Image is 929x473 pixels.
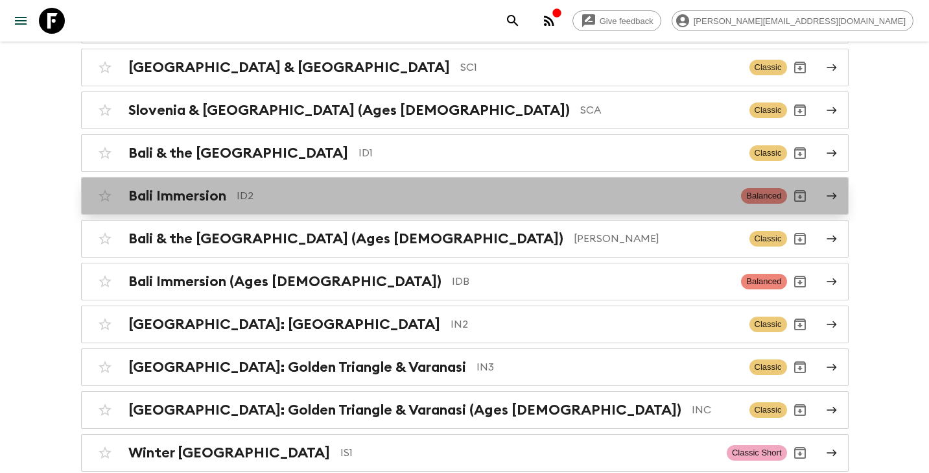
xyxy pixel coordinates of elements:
[787,354,813,380] button: Archive
[787,226,813,252] button: Archive
[500,8,526,34] button: search adventures
[460,60,739,75] p: SC1
[692,402,739,418] p: INC
[787,183,813,209] button: Archive
[81,177,849,215] a: Bali ImmersionID2BalancedArchive
[787,311,813,337] button: Archive
[687,16,913,26] span: [PERSON_NAME][EMAIL_ADDRESS][DOMAIN_NAME]
[81,220,849,258] a: Bali & the [GEOGRAPHIC_DATA] (Ages [DEMOGRAPHIC_DATA])[PERSON_NAME]ClassicArchive
[741,188,786,204] span: Balanced
[128,316,440,333] h2: [GEOGRAPHIC_DATA]: [GEOGRAPHIC_DATA]
[359,145,739,161] p: ID1
[787,269,813,295] button: Archive
[787,397,813,423] button: Archive
[128,188,226,204] h2: Bali Immersion
[237,188,731,204] p: ID2
[128,444,330,461] h2: Winter [GEOGRAPHIC_DATA]
[128,145,348,162] h2: Bali & the [GEOGRAPHIC_DATA]
[81,134,849,172] a: Bali & the [GEOGRAPHIC_DATA]ID1ClassicArchive
[81,306,849,343] a: [GEOGRAPHIC_DATA]: [GEOGRAPHIC_DATA]IN2ClassicArchive
[749,317,787,332] span: Classic
[749,103,787,118] span: Classic
[81,434,849,472] a: Winter [GEOGRAPHIC_DATA]IS1Classic ShortArchive
[787,97,813,123] button: Archive
[452,274,731,289] p: IDB
[128,402,681,418] h2: [GEOGRAPHIC_DATA]: Golden Triangle & Varanasi (Ages [DEMOGRAPHIC_DATA])
[340,445,716,461] p: IS1
[787,140,813,166] button: Archive
[787,440,813,466] button: Archive
[727,445,787,461] span: Classic Short
[787,55,813,80] button: Archive
[741,274,786,289] span: Balanced
[580,103,739,118] p: SCA
[749,145,787,161] span: Classic
[128,359,466,376] h2: [GEOGRAPHIC_DATA]: Golden Triangle & Varanasi
[574,231,739,247] p: [PERSON_NAME]
[128,230,563,247] h2: Bali & the [GEOGRAPHIC_DATA] (Ages [DEMOGRAPHIC_DATA])
[128,273,441,290] h2: Bali Immersion (Ages [DEMOGRAPHIC_DATA])
[81,348,849,386] a: [GEOGRAPHIC_DATA]: Golden Triangle & VaranasiIN3ClassicArchive
[8,8,34,34] button: menu
[572,10,661,31] a: Give feedback
[451,317,739,332] p: IN2
[81,91,849,129] a: Slovenia & [GEOGRAPHIC_DATA] (Ages [DEMOGRAPHIC_DATA])SCAClassicArchive
[128,59,450,76] h2: [GEOGRAPHIC_DATA] & [GEOGRAPHIC_DATA]
[128,102,570,119] h2: Slovenia & [GEOGRAPHIC_DATA] (Ages [DEMOGRAPHIC_DATA])
[81,263,849,300] a: Bali Immersion (Ages [DEMOGRAPHIC_DATA])IDBBalancedArchive
[749,359,787,375] span: Classic
[81,49,849,86] a: [GEOGRAPHIC_DATA] & [GEOGRAPHIC_DATA]SC1ClassicArchive
[81,391,849,429] a: [GEOGRAPHIC_DATA]: Golden Triangle & Varanasi (Ages [DEMOGRAPHIC_DATA])INCClassicArchive
[672,10,913,31] div: [PERSON_NAME][EMAIL_ADDRESS][DOMAIN_NAME]
[593,16,661,26] span: Give feedback
[749,60,787,75] span: Classic
[749,231,787,247] span: Classic
[749,402,787,418] span: Classic
[476,359,739,375] p: IN3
